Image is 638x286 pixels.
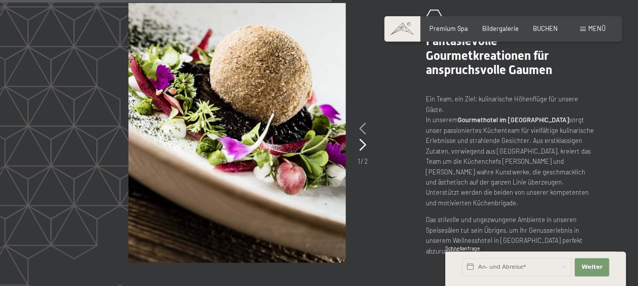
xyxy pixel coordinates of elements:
[426,34,552,78] span: Fantasievolle Gourmetkreationen für anspruchsvolle Gaumen
[358,157,360,165] span: 1
[361,157,363,165] span: /
[426,214,596,256] p: Das stilvolle und ungezwungene Ambiente in unseren Speisesälen tut sein Übriges, um Ihr Genusserl...
[533,24,558,32] a: BUCHEN
[364,157,368,165] span: 2
[482,24,519,32] a: Bildergalerie
[581,263,602,271] span: Weiter
[426,94,596,208] p: Ein Team, ein Ziel: kulinarische Höhenflüge für unsere Gäste. In unserem sorgt unser passionierte...
[458,116,569,124] strong: Gourmethotel im [GEOGRAPHIC_DATA]
[128,3,346,263] img: Südtiroler Küche im Hotel Schwarzenstein genießen
[429,24,468,32] a: Premium Spa
[575,258,609,276] button: Weiter
[445,245,480,252] span: Schnellanfrage
[588,24,606,32] span: Menü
